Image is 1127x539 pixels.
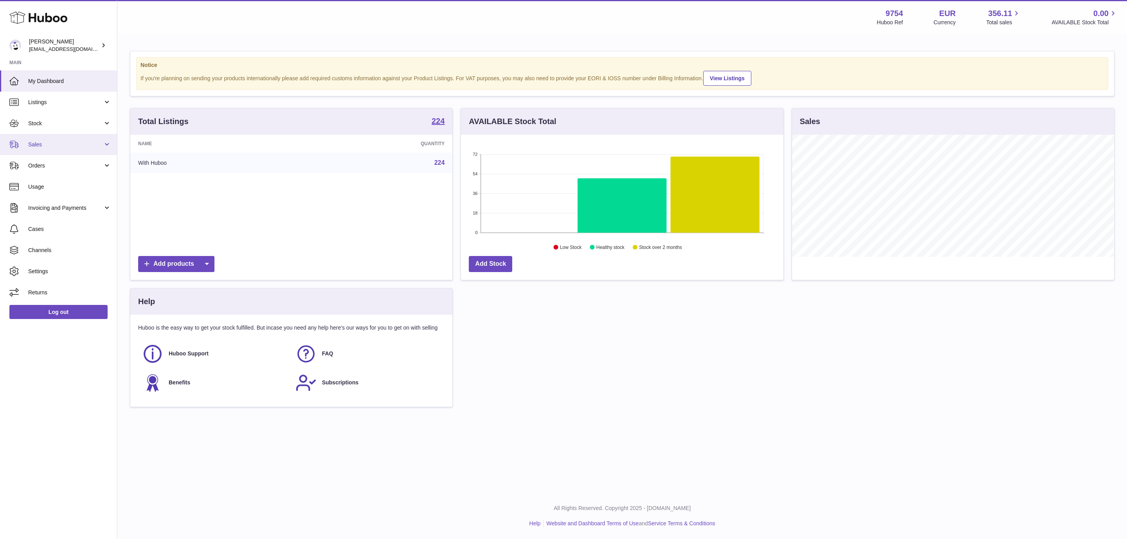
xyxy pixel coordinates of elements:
[648,520,715,526] a: Service Terms & Conditions
[9,40,21,51] img: info@fieldsluxury.london
[124,505,1121,512] p: All Rights Reserved. Copyright 2025 - [DOMAIN_NAME]
[142,343,288,364] a: Huboo Support
[560,245,582,250] text: Low Stock
[934,19,956,26] div: Currency
[28,183,111,191] span: Usage
[432,117,445,126] a: 224
[469,116,556,127] h3: AVAILABLE Stock Total
[28,99,103,106] span: Listings
[28,162,103,169] span: Orders
[473,191,478,196] text: 36
[28,247,111,254] span: Channels
[322,379,358,386] span: Subscriptions
[28,141,103,148] span: Sales
[138,256,214,272] a: Add products
[28,78,111,85] span: My Dashboard
[322,350,333,357] span: FAQ
[140,70,1104,86] div: If you're planning on sending your products internationally please add required customs informati...
[596,245,625,250] text: Healthy stock
[169,350,209,357] span: Huboo Support
[475,230,478,235] text: 0
[988,8,1012,19] span: 356.11
[295,343,441,364] a: FAQ
[473,171,478,176] text: 54
[432,117,445,125] strong: 224
[473,152,478,157] text: 72
[9,305,108,319] a: Log out
[138,116,189,127] h3: Total Listings
[469,256,512,272] a: Add Stock
[434,159,445,166] a: 224
[28,289,111,296] span: Returns
[29,38,99,53] div: [PERSON_NAME]
[138,324,445,332] p: Huboo is the easy way to get your stock fulfilled. But incase you need any help here's our ways f...
[29,46,115,52] span: [EMAIL_ADDRESS][DOMAIN_NAME]
[28,120,103,127] span: Stock
[886,8,903,19] strong: 9754
[1051,19,1118,26] span: AVAILABLE Stock Total
[1093,8,1109,19] span: 0.00
[169,379,190,386] span: Benefits
[473,211,478,215] text: 18
[142,372,288,393] a: Benefits
[28,268,111,275] span: Settings
[639,245,682,250] text: Stock over 2 months
[529,520,541,526] a: Help
[28,225,111,233] span: Cases
[986,8,1021,26] a: 356.11 Total sales
[703,71,751,86] a: View Listings
[130,153,300,173] td: With Huboo
[546,520,639,526] a: Website and Dashboard Terms of Use
[28,204,103,212] span: Invoicing and Payments
[1051,8,1118,26] a: 0.00 AVAILABLE Stock Total
[986,19,1021,26] span: Total sales
[140,61,1104,69] strong: Notice
[130,135,300,153] th: Name
[544,520,715,527] li: and
[877,19,903,26] div: Huboo Ref
[939,8,956,19] strong: EUR
[138,296,155,307] h3: Help
[300,135,452,153] th: Quantity
[295,372,441,393] a: Subscriptions
[800,116,820,127] h3: Sales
